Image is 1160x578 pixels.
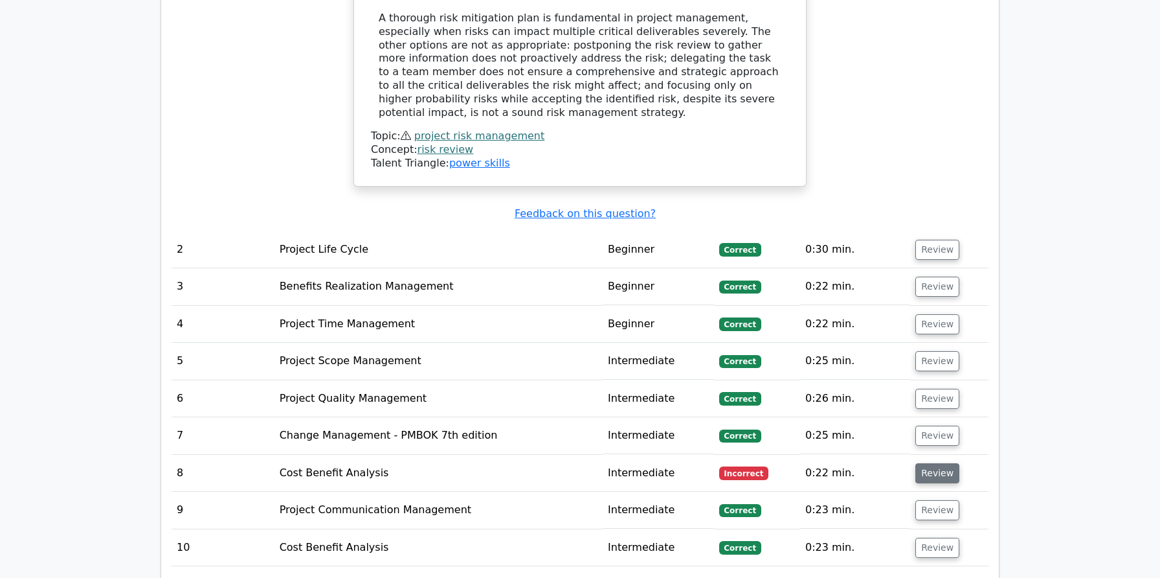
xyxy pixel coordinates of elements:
span: Correct [719,392,761,405]
td: Benefits Realization Management [274,268,603,305]
a: project risk management [414,130,545,142]
td: Intermediate [603,529,713,566]
button: Review [915,426,959,446]
td: 7 [172,417,274,454]
span: Correct [719,281,761,294]
span: Correct [719,318,761,330]
td: Project Communication Management [274,492,603,529]
button: Review [915,351,959,371]
td: 0:23 min. [800,492,910,529]
td: Intermediate [603,380,713,417]
td: Project Life Cycle [274,231,603,268]
td: Beginner [603,268,713,305]
td: 0:26 min. [800,380,910,417]
span: Correct [719,430,761,443]
td: Intermediate [603,492,713,529]
button: Review [915,314,959,334]
td: 3 [172,268,274,305]
div: Topic: [371,130,789,143]
td: 4 [172,306,274,343]
td: 2 [172,231,274,268]
button: Review [915,277,959,297]
button: Review [915,500,959,520]
span: Correct [719,541,761,554]
td: 8 [172,455,274,492]
button: Review [915,463,959,483]
td: 0:25 min. [800,343,910,380]
td: 0:23 min. [800,529,910,566]
td: Intermediate [603,455,713,492]
td: Intermediate [603,343,713,380]
td: 0:22 min. [800,268,910,305]
span: Correct [719,504,761,517]
td: 6 [172,380,274,417]
td: Cost Benefit Analysis [274,529,603,566]
td: Intermediate [603,417,713,454]
button: Review [915,389,959,409]
button: Review [915,240,959,260]
td: 9 [172,492,274,529]
td: Change Management - PMBOK 7th edition [274,417,603,454]
td: 0:30 min. [800,231,910,268]
td: 0:22 min. [800,306,910,343]
td: 0:22 min. [800,455,910,492]
span: Incorrect [719,467,769,480]
td: Cost Benefit Analysis [274,455,603,492]
td: 5 [172,343,274,380]
td: Project Scope Management [274,343,603,380]
span: Correct [719,243,761,256]
td: Project Quality Management [274,380,603,417]
div: Concept: [371,143,789,157]
a: Feedback on this question? [515,207,656,220]
a: power skills [449,157,510,169]
td: 10 [172,529,274,566]
td: Beginner [603,306,713,343]
span: Correct [719,355,761,368]
a: risk review [418,143,474,156]
td: 0:25 min. [800,417,910,454]
button: Review [915,538,959,558]
td: Project Time Management [274,306,603,343]
td: Beginner [603,231,713,268]
div: Talent Triangle: [371,130,789,170]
